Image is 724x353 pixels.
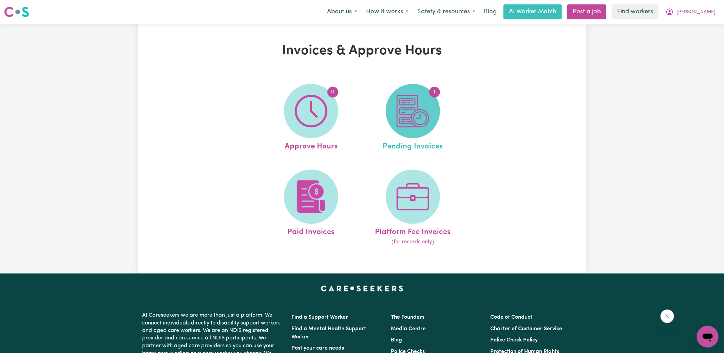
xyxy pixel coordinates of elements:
[4,6,29,18] img: Careseekers logo
[362,5,413,19] button: How it works
[491,315,533,320] a: Code of Conduct
[677,8,716,16] span: [PERSON_NAME]
[429,87,440,98] span: 1
[491,337,538,343] a: Police Check Policy
[383,138,443,153] span: Pending Invoices
[262,84,360,153] a: Approve Hours
[391,326,426,332] a: Media Centre
[661,310,674,323] iframe: Close message
[567,4,606,19] a: Post a job
[323,5,362,19] button: About us
[4,5,41,10] span: Need any help?
[364,170,462,246] a: Platform Fee Invoices(for records only)
[327,87,338,98] span: 0
[392,238,434,246] span: (for records only)
[291,315,348,320] a: Find a Support Worker
[491,326,563,332] a: Charter of Customer Service
[285,138,338,153] span: Approve Hours
[391,315,424,320] a: The Founders
[291,326,366,340] a: Find a Mental Health Support Worker
[364,84,462,153] a: Pending Invoices
[697,326,719,348] iframe: Button to launch messaging window
[4,4,29,20] a: Careseekers logo
[287,224,335,238] span: Paid Invoices
[503,4,562,19] a: AI Worker Match
[391,337,402,343] a: Blog
[612,4,659,19] a: Find workers
[291,346,344,351] a: Post your care needs
[262,170,360,246] a: Paid Invoices
[413,5,480,19] button: Safety & resources
[480,4,501,19] a: Blog
[321,286,403,291] a: Careseekers home page
[661,5,720,19] button: My Account
[217,43,507,59] h1: Invoices & Approve Hours
[375,224,451,238] span: Platform Fee Invoices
